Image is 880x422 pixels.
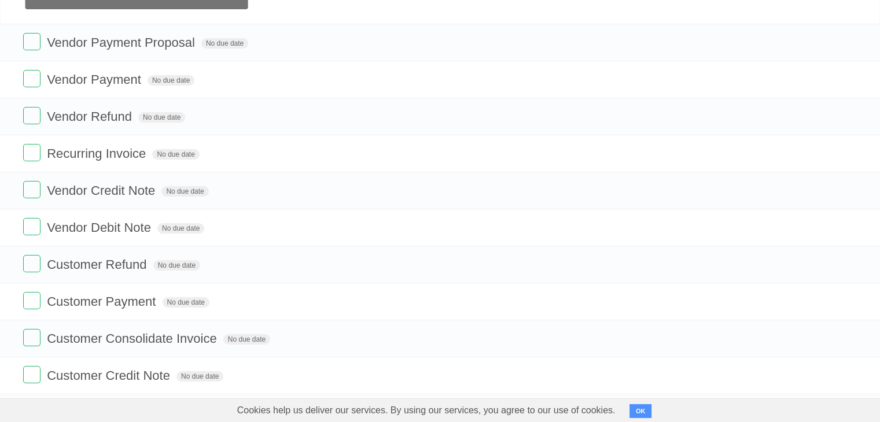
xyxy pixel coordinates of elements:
span: No due date [201,38,248,49]
span: Vendor Debit Note [47,220,154,235]
span: No due date [161,186,208,197]
span: Vendor Payment Proposal [47,35,198,50]
label: Done [23,70,40,87]
span: No due date [157,223,204,234]
span: No due date [163,297,209,308]
span: Cookies help us deliver our services. By using our services, you agree to our use of cookies. [226,399,627,422]
label: Done [23,107,40,124]
span: Customer Payment [47,294,159,309]
span: Vendor Refund [47,109,135,124]
span: Vendor Payment [47,72,144,87]
span: Customer Consolidate Invoice [47,331,219,346]
span: Customer Refund [47,257,149,272]
span: No due date [176,371,223,382]
label: Done [23,33,40,50]
label: Done [23,218,40,235]
span: Vendor Credit Note [47,183,158,198]
label: Done [23,329,40,346]
label: Done [23,255,40,272]
span: No due date [148,75,194,86]
label: Done [23,292,40,309]
span: No due date [153,260,200,271]
span: Customer Credit Note [47,368,173,383]
label: Done [23,144,40,161]
span: No due date [223,334,270,345]
button: OK [629,404,652,418]
span: No due date [138,112,185,123]
label: Done [23,366,40,383]
label: Done [23,181,40,198]
span: No due date [152,149,199,160]
span: Recurring Invoice [47,146,149,161]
